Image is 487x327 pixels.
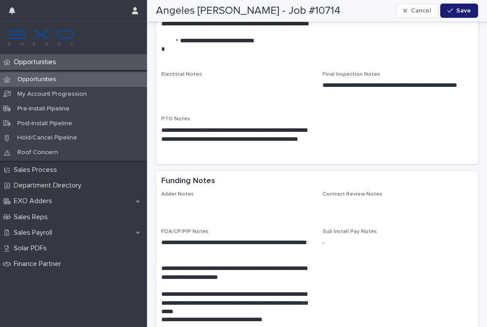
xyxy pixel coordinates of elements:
span: Final Inspection Notes [323,72,380,77]
p: Post-Install Pipeline [10,120,79,127]
span: Contract Review Notes [323,192,382,197]
p: Sales Reps [10,213,55,221]
p: EXO Adders [10,197,59,205]
p: Hold/Cancel Pipeline [10,134,84,142]
button: Cancel [396,4,438,18]
h2: Funding Notes [161,176,215,186]
p: Pre-Install Pipeline [10,105,77,113]
span: Electrical Notes [161,72,202,77]
span: Adder Notes [161,192,194,197]
p: Sales Process [10,166,64,174]
span: PTO Notes [161,116,190,122]
p: Roof Concern [10,149,65,156]
p: My Account Progression [10,90,94,98]
span: FDA/CP/PIP Notes [161,229,209,234]
p: - [323,238,473,248]
span: Save [456,8,471,14]
span: Cancel [411,8,431,14]
button: Save [440,4,478,18]
span: Sub Install Pay Notes [323,229,377,234]
p: Department Directory [10,181,89,190]
img: FKS5r6ZBThi8E5hshIGi [7,29,75,47]
h2: Angeles [PERSON_NAME] - Job #10714 [156,4,340,17]
p: Finance Partner [10,260,68,268]
p: Opportunities [10,76,63,83]
p: Opportunities [10,58,63,66]
p: Solar PDFs [10,244,54,253]
p: Sales Payroll [10,229,59,237]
